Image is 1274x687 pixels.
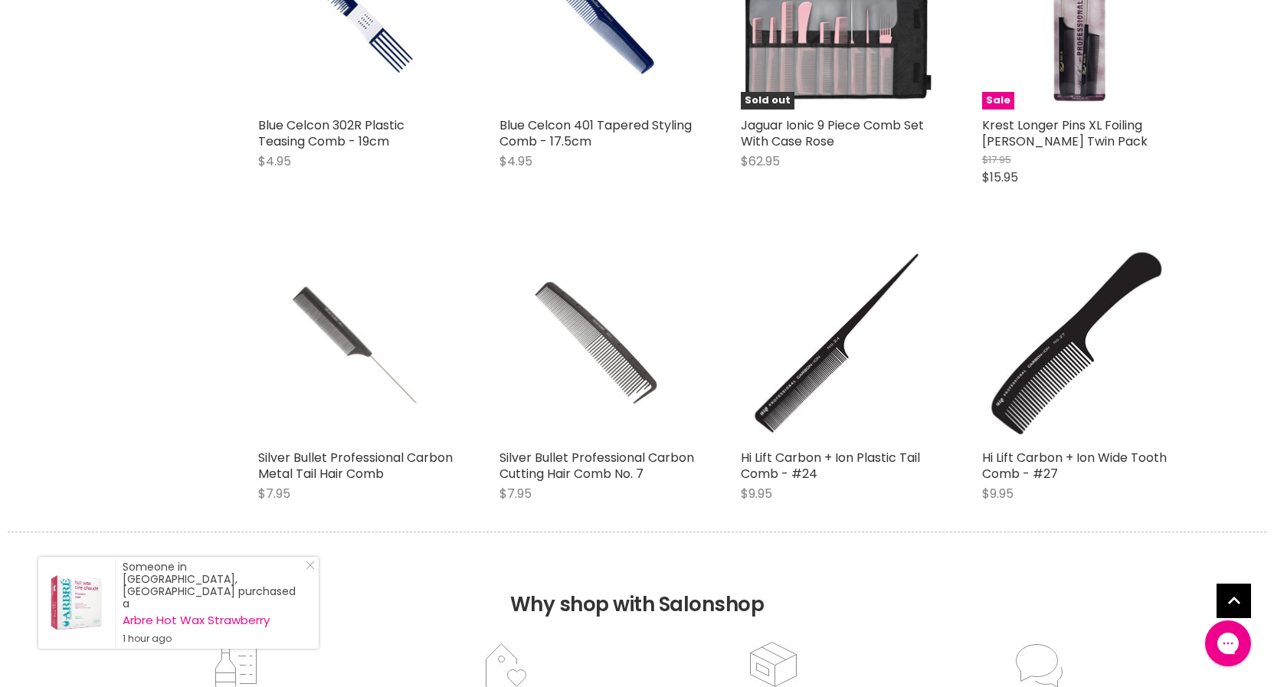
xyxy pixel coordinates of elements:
[38,557,115,649] a: Visit product page
[982,152,1011,167] span: $17.95
[982,247,1177,442] img: Hi Lift Carbon + Ion Wide Tooth Comb - #27
[123,614,303,626] a: Arbre Hot Wax Strawberry
[499,247,695,442] a: Silver Bullet Professional Carbon Cutting Hair Comb No. 7
[741,485,772,502] span: $9.95
[123,561,303,645] div: Someone in [GEOGRAPHIC_DATA], [GEOGRAPHIC_DATA] purchased a
[1217,584,1251,618] a: Back to top
[741,449,920,483] a: Hi Lift Carbon + Ion Plastic Tail Comb - #24
[741,92,794,110] span: Sold out
[499,485,532,502] span: $7.95
[982,168,1018,186] span: $15.95
[306,561,315,570] svg: Close Icon
[8,532,1266,640] h2: Why shop with Salonshop
[982,92,1014,110] span: Sale
[741,152,780,170] span: $62.95
[1217,584,1251,623] span: Back to top
[258,116,404,150] a: Blue Celcon 302R Plastic Teasing Comb - 19cm
[258,247,454,442] a: Silver Bullet Professional Carbon Metal Tail Hair Comb
[982,116,1148,150] a: Krest Longer Pins XL Foiling [PERSON_NAME] Twin Pack
[258,152,291,170] span: $4.95
[123,633,303,645] small: 1 hour ago
[300,561,315,576] a: Close Notification
[1197,615,1259,672] iframe: Gorgias live chat messenger
[499,116,692,150] a: Blue Celcon 401 Tapered Styling Comb - 17.5cm
[258,449,453,483] a: Silver Bullet Professional Carbon Metal Tail Hair Comb
[499,449,694,483] a: Silver Bullet Professional Carbon Cutting Hair Comb No. 7
[499,152,532,170] span: $4.95
[290,247,421,442] img: Silver Bullet Professional Carbon Metal Tail Hair Comb
[982,449,1167,483] a: Hi Lift Carbon + Ion Wide Tooth Comb - #27
[532,247,662,442] img: Silver Bullet Professional Carbon Cutting Hair Comb No. 7
[258,485,290,502] span: $7.95
[741,247,936,442] img: Hi Lift Carbon + Ion Plastic Tail Comb - #24
[741,116,924,150] a: Jaguar Ionic 9 Piece Comb Set With Case Rose
[982,485,1014,502] span: $9.95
